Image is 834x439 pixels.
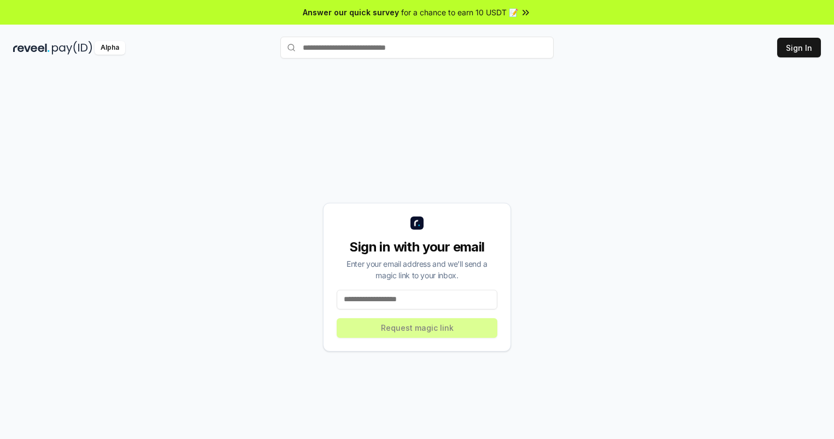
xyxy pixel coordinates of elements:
img: logo_small [410,216,424,230]
div: Alpha [95,41,125,55]
img: reveel_dark [13,41,50,55]
div: Enter your email address and we’ll send a magic link to your inbox. [337,258,497,281]
span: Answer our quick survey [303,7,399,18]
div: Sign in with your email [337,238,497,256]
img: pay_id [52,41,92,55]
span: for a chance to earn 10 USDT 📝 [401,7,518,18]
button: Sign In [777,38,821,57]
